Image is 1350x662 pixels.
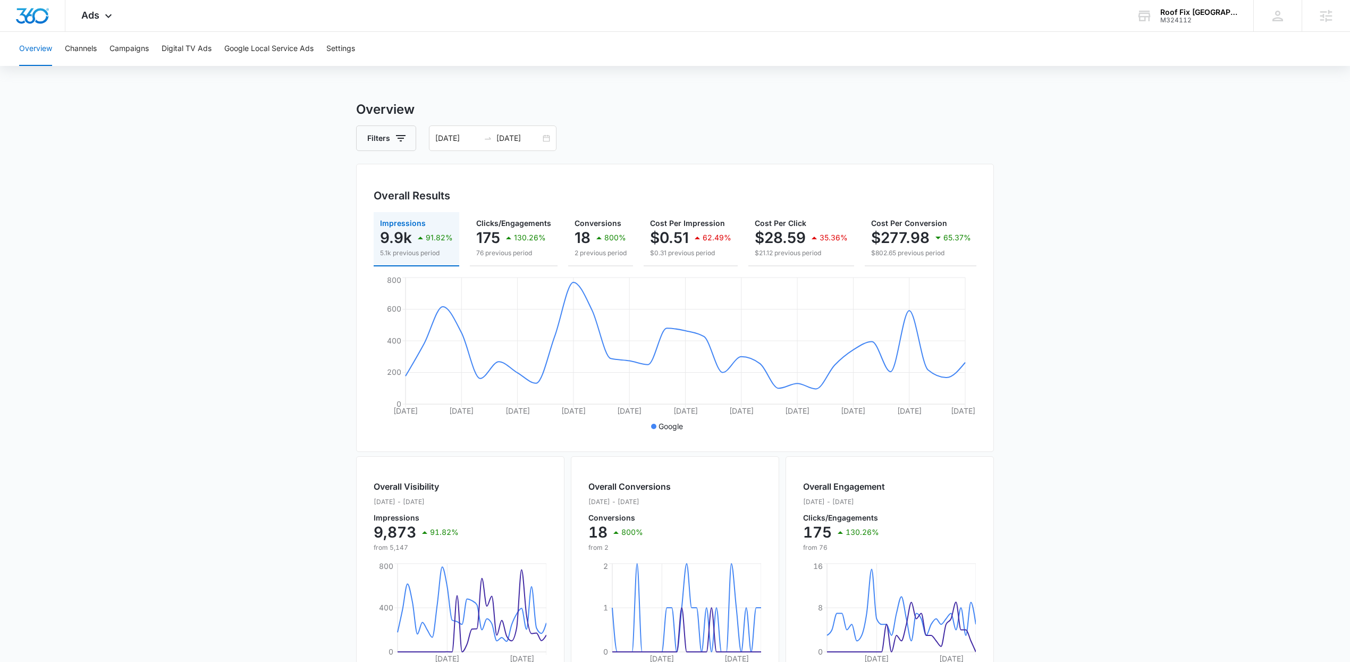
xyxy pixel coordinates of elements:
tspan: 200 [387,367,401,376]
button: Filters [356,125,416,151]
p: Impressions [374,514,459,522]
tspan: 8 [818,603,823,612]
input: Start date [435,132,479,144]
p: $277.98 [871,229,930,246]
span: Cost Per Conversion [871,219,947,228]
span: to [484,134,492,143]
button: Campaigns [109,32,149,66]
h2: Overall Conversions [588,480,671,493]
span: Cost Per Click [755,219,806,228]
p: $0.51 [650,229,689,246]
p: [DATE] - [DATE] [588,497,671,507]
tspan: 400 [387,336,401,345]
button: Overview [19,32,52,66]
tspan: [DATE] [841,406,865,415]
p: $0.31 previous period [650,248,731,258]
tspan: 800 [387,275,401,284]
p: 76 previous period [476,248,551,258]
p: $21.12 previous period [755,248,848,258]
p: 175 [476,229,500,246]
span: Conversions [575,219,621,228]
tspan: 16 [813,562,823,571]
span: Impressions [380,219,426,228]
button: Digital TV Ads [162,32,212,66]
p: Conversions [588,514,671,522]
p: 2 previous period [575,248,627,258]
p: from 76 [803,543,885,552]
tspan: [DATE] [505,406,530,415]
p: [DATE] - [DATE] [374,497,459,507]
p: from 2 [588,543,671,552]
tspan: 0 [603,647,608,656]
tspan: 0 [818,647,823,656]
tspan: [DATE] [729,406,754,415]
span: Cost Per Impression [650,219,725,228]
tspan: [DATE] [673,406,698,415]
p: 130.26% [846,529,879,536]
tspan: 600 [387,304,401,313]
h2: Overall Engagement [803,480,885,493]
div: account name [1160,8,1238,16]
tspan: [DATE] [617,406,642,415]
tspan: [DATE] [393,406,418,415]
p: 800% [604,234,626,241]
p: 18 [588,524,608,541]
p: from 5,147 [374,543,459,552]
button: Google Local Service Ads [224,32,314,66]
tspan: 800 [379,562,393,571]
p: 91.82% [430,529,459,536]
tspan: [DATE] [785,406,809,415]
button: Settings [326,32,355,66]
p: 175 [803,524,832,541]
p: 62.49% [703,234,731,241]
p: Google [659,421,683,432]
h3: Overview [356,100,994,119]
h3: Overall Results [374,188,450,204]
p: [DATE] - [DATE] [803,497,885,507]
p: 65.37% [943,234,971,241]
p: 9,873 [374,524,416,541]
span: Ads [81,10,99,21]
span: swap-right [484,134,492,143]
p: 5.1k previous period [380,248,453,258]
p: Clicks/Engagements [803,514,885,522]
tspan: [DATE] [561,406,586,415]
tspan: [DATE] [897,406,922,415]
div: account id [1160,16,1238,24]
tspan: 400 [379,603,393,612]
button: Channels [65,32,97,66]
tspan: [DATE] [449,406,474,415]
tspan: 1 [603,603,608,612]
p: 18 [575,229,590,246]
tspan: [DATE] [951,406,975,415]
p: 800% [621,529,643,536]
tspan: 0 [389,647,393,656]
p: $802.65 previous period [871,248,971,258]
span: Clicks/Engagements [476,219,551,228]
tspan: 0 [396,399,401,408]
p: 91.82% [426,234,453,241]
p: $28.59 [755,229,806,246]
p: 35.36% [820,234,848,241]
h2: Overall Visibility [374,480,459,493]
input: End date [496,132,541,144]
p: 130.26% [514,234,546,241]
tspan: 2 [603,562,608,571]
p: 9.9k [380,229,412,246]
